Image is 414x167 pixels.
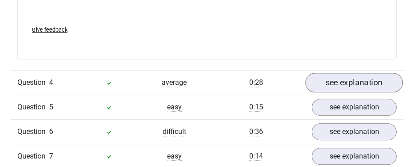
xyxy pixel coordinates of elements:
span: 0:14 [249,152,263,161]
a: see explanation [312,123,397,140]
span: 6 [49,127,53,136]
span: 5 [49,103,53,111]
span: Question [17,77,49,88]
a: see explanation [305,73,403,93]
span: 0:28 [249,78,263,87]
span: average [162,78,187,87]
span: 0:36 [249,127,263,136]
span: Question [17,102,49,113]
span: easy [167,103,182,112]
span: Give feedback [32,26,67,33]
span: Question [17,151,49,162]
span: Question [17,126,49,137]
span: difficult [163,127,186,136]
span: 0:15 [249,103,263,112]
span: 7 [49,152,53,160]
span: easy [167,152,182,161]
a: see explanation [312,148,397,165]
a: see explanation [312,99,397,116]
span: 4 [49,78,53,87]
